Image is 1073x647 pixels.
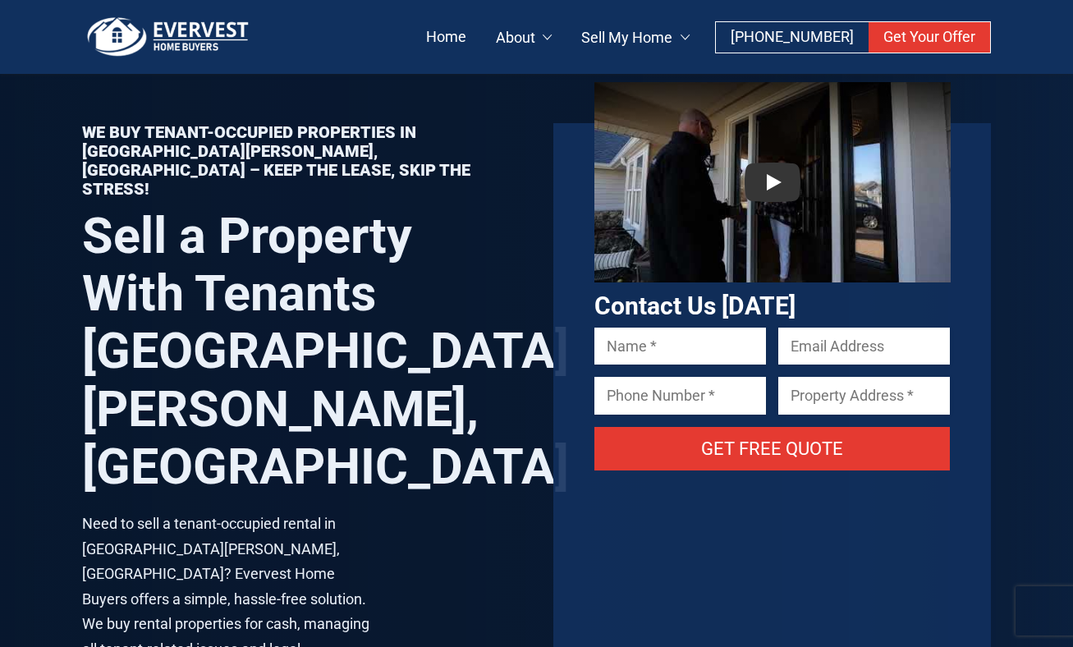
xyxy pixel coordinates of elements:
[778,377,950,414] input: Property Address *
[411,22,481,53] a: Home
[82,16,254,57] img: logo.png
[594,328,951,490] form: Contact form
[82,207,520,495] h1: Sell a Property With Tenants [GEOGRAPHIC_DATA][PERSON_NAME], [GEOGRAPHIC_DATA]
[594,292,951,321] h3: Contact Us [DATE]
[82,123,520,199] p: We Buy Tenant-Occupied Properties in [GEOGRAPHIC_DATA][PERSON_NAME], [GEOGRAPHIC_DATA] – Keep the...
[594,427,951,470] input: Get Free Quote
[716,22,869,53] a: [PHONE_NUMBER]
[778,328,950,365] input: Email Address
[731,28,854,45] span: [PHONE_NUMBER]
[594,328,766,365] input: Name *
[566,22,704,53] a: Sell My Home
[481,22,567,53] a: About
[594,377,766,414] input: Phone Number *
[869,22,990,53] a: Get Your Offer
